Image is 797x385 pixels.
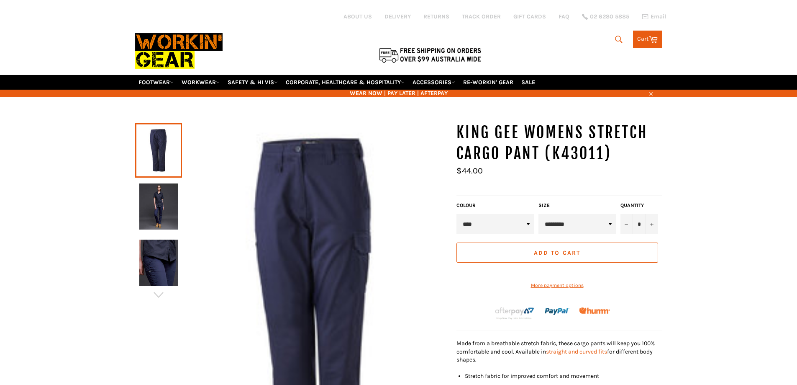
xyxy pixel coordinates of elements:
label: Quantity [620,202,658,209]
a: GIFT CARDS [513,13,546,21]
label: COLOUR [456,202,534,209]
a: CORPORATE, HEALTHCARE & HOSPITALITY [282,75,408,90]
a: FOOTWEAR [135,75,177,90]
a: More payment options [456,282,658,289]
a: straight and curved fits [546,348,607,355]
a: ABOUT US [343,13,372,21]
label: Size [538,202,616,209]
li: Stretch fabric for improved comfort and movement [465,372,662,380]
a: SALE [518,75,538,90]
span: for different body shapes. [456,348,653,363]
span: WEAR NOW | PAY LATER | AFTERPAY [135,89,662,97]
img: Workin Gear leaders in Workwear, Safety Boots, PPE, Uniforms. Australia's No.1 in Workwear [135,27,223,75]
span: Add to Cart [534,249,580,256]
a: FAQ [559,13,569,21]
button: Reduce item quantity by one [620,214,633,234]
img: Humm_core_logo_RGB-01_300x60px_small_195d8312-4386-4de7-b182-0ef9b6303a37.png [579,307,610,314]
a: TRACK ORDER [462,13,501,21]
a: RETURNS [423,13,449,21]
a: Email [642,13,666,20]
img: KING GEE Womens Stretch Cargo Pant (K43011) [139,240,178,286]
span: Made from a breathable stretch fabric, these cargo pants will keep you 100% comfortable and cool.... [456,340,655,355]
a: SAFETY & HI VIS [224,75,281,90]
span: 02 6280 5885 [590,14,629,20]
a: RE-WORKIN' GEAR [460,75,517,90]
img: KING GEE Womens Stretch Cargo Pant (K43011) [139,183,178,230]
img: Afterpay-Logo-on-dark-bg_large.png [494,306,535,320]
img: paypal.png [545,299,569,324]
a: 02 6280 5885 [582,14,629,20]
a: WORKWEAR [178,75,223,90]
span: $44.00 [456,166,483,176]
h1: KING GEE Womens Stretch Cargo Pant (K43011) [456,122,662,164]
a: Cart [633,31,662,48]
img: Flat $9.95 shipping Australia wide [378,46,482,64]
a: ACCESSORIES [409,75,459,90]
button: Increase item quantity by one [646,214,658,234]
span: Email [651,14,666,20]
button: Add to Cart [456,243,658,263]
a: DELIVERY [384,13,411,21]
